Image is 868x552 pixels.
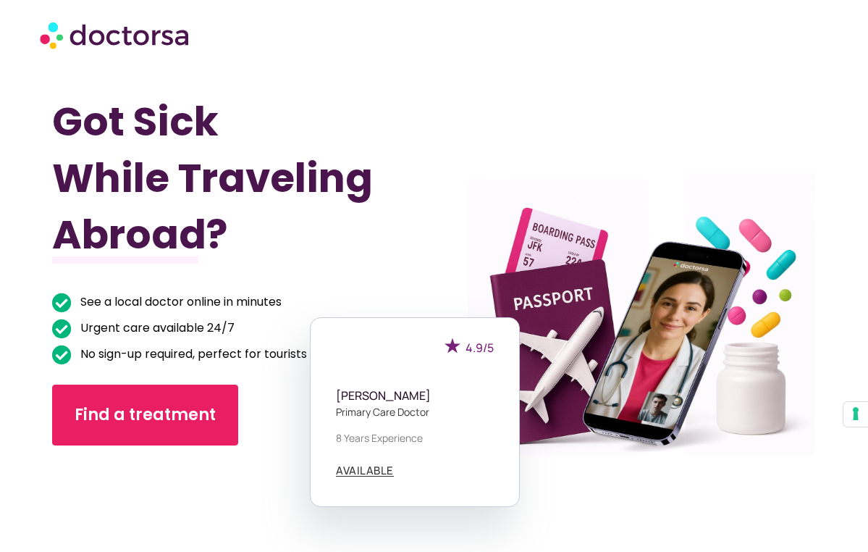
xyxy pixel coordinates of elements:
[77,344,364,364] span: No sign-up required, perfect for tourists on the go
[336,389,494,403] h5: [PERSON_NAME]
[843,402,868,427] button: Your consent preferences for tracking technologies
[52,385,238,446] a: Find a treatment
[336,404,494,419] p: Primary care doctor
[77,318,235,338] span: Urgent care available 24/7
[52,93,376,263] h1: Got Sick While Traveling Abroad?
[75,403,216,427] span: Find a treatment
[77,292,282,312] span: See a local doctor online in minutes
[336,465,394,476] span: AVAILABLE
[336,465,394,477] a: AVAILABLE
[465,340,494,356] span: 4.9/5
[336,430,494,446] p: 8 years experience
